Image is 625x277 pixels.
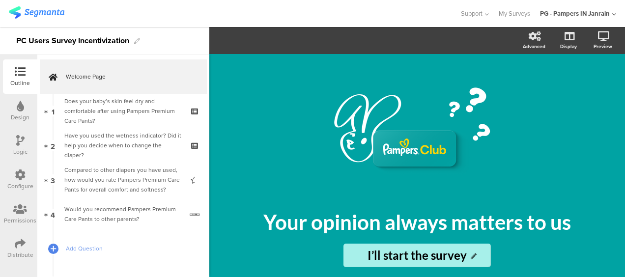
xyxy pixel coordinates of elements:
[235,210,599,234] p: Your opinion always matters to us
[64,96,182,126] div: Does your baby’s skin feel dry and comfortable after using Pampers Premium Care Pants?
[560,43,577,50] div: Display
[40,59,207,94] a: Welcome Page
[40,163,207,197] a: 3 Compared to other diapers you have used, how would you rate Pampers Premium Care Pants for over...
[66,72,192,82] span: Welcome Page
[7,250,33,259] div: Distribute
[51,174,55,185] span: 3
[11,113,29,122] div: Design
[64,131,182,160] div: Have you used the wetness indicator? Did it help you decide when to change the diaper?
[40,128,207,163] a: 2 Have you used the wetness indicator? Did it help you decide when to change the diaper?
[51,209,55,220] span: 4
[9,6,64,19] img: segmanta logo
[7,182,33,191] div: Configure
[51,140,55,151] span: 2
[64,165,182,194] div: Compared to other diapers you have used, how would you rate Pampers Premium Care Pants for overal...
[13,147,28,156] div: Logic
[4,216,36,225] div: Permissions
[343,244,491,267] input: Start
[66,244,192,253] span: Add Question
[40,197,207,231] a: 4 Would you recommend Pampers Premium Care Pants to other parents?
[16,33,129,49] div: PC Users Survey Incentivization
[40,94,207,128] a: 1 Does your baby’s skin feel dry and comfortable after using Pampers Premium Care Pants?
[64,204,182,224] div: Would you recommend Pampers Premium Care Pants to other parents?
[52,106,55,116] span: 1
[523,43,545,50] div: Advanced
[594,43,612,50] div: Preview
[461,9,483,18] span: Support
[540,9,610,18] div: PG - Pampers IN Janrain
[10,79,30,87] div: Outline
